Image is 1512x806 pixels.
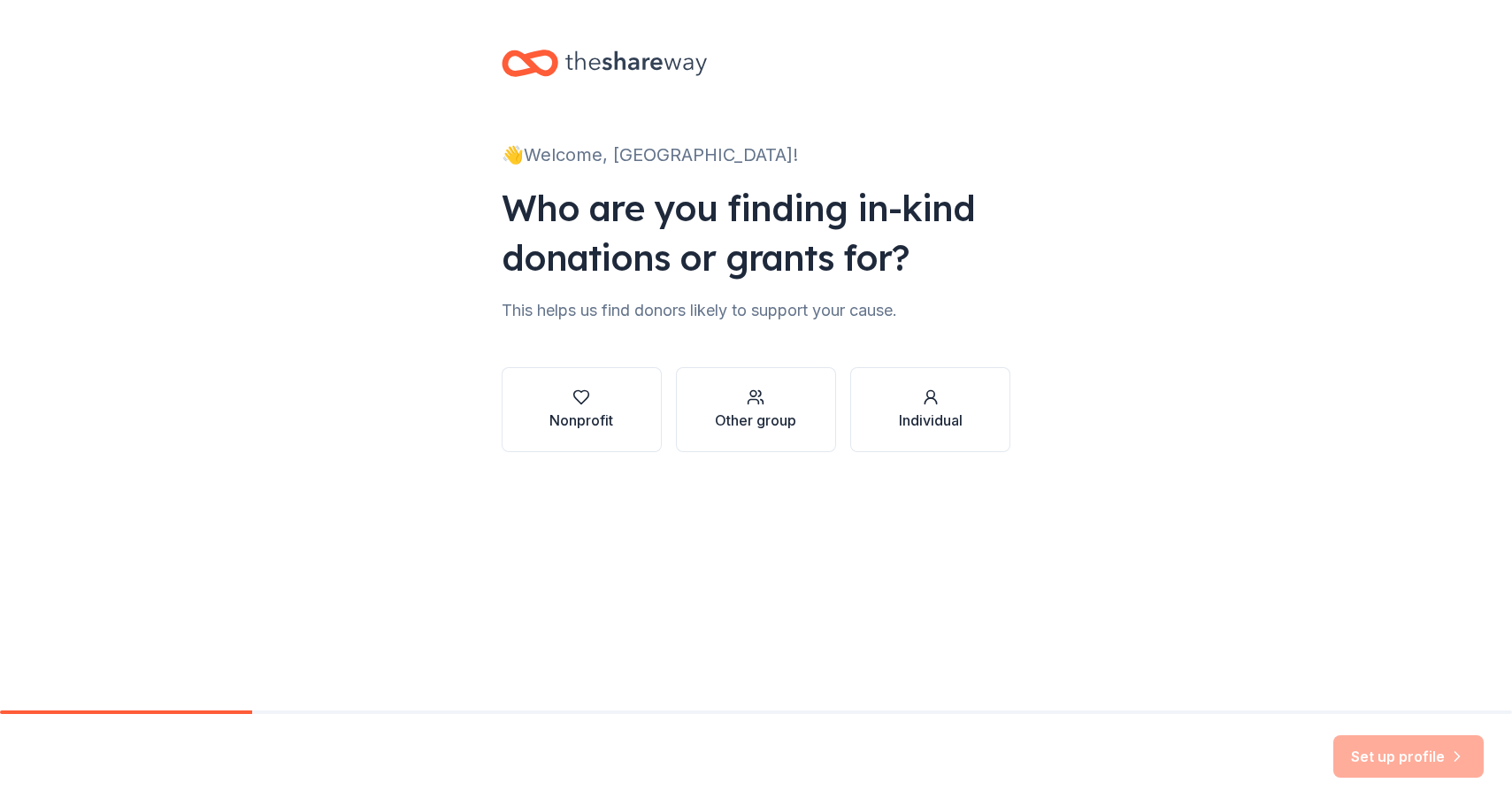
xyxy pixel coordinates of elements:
[502,296,1011,325] div: This helps us find donors likely to support your cause.
[549,410,613,431] div: Nonprofit
[850,367,1010,452] button: Individual
[502,367,662,452] button: Nonprofit
[715,410,796,431] div: Other group
[899,410,963,431] div: Individual
[676,367,836,452] button: Other group
[502,141,1011,169] div: 👋 Welcome, [GEOGRAPHIC_DATA]!
[502,183,1011,282] div: Who are you finding in-kind donations or grants for?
